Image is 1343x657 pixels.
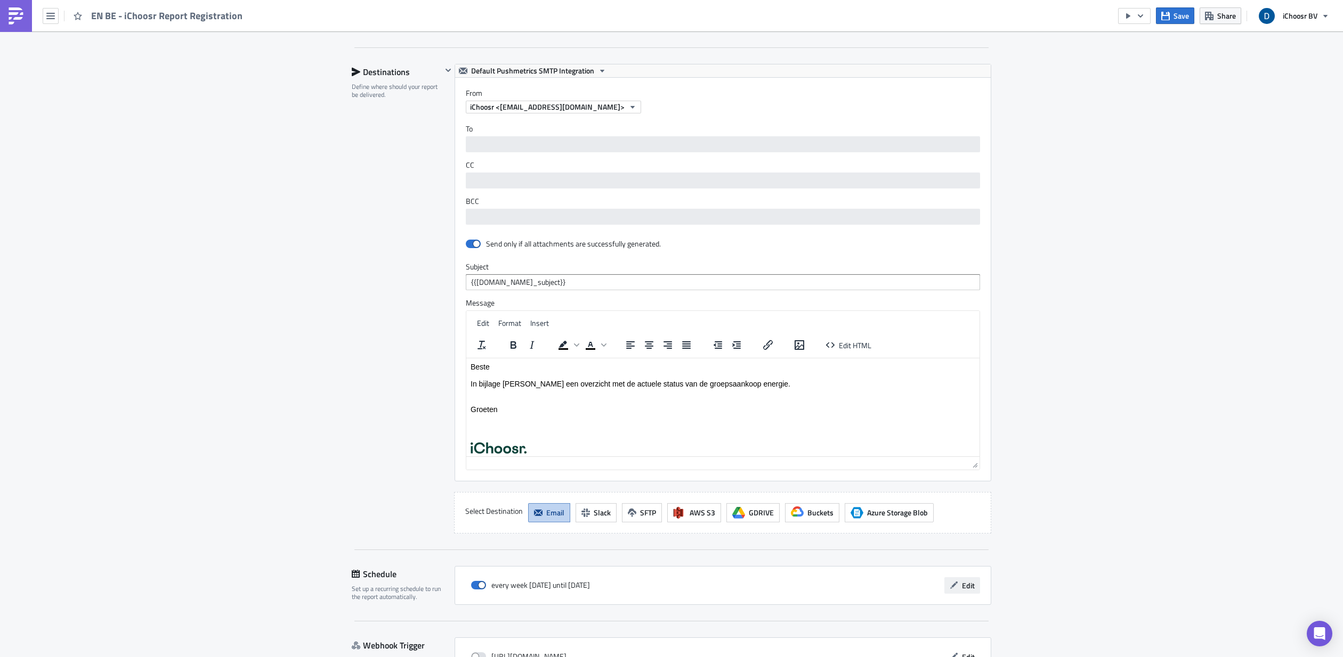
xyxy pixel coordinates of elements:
[962,580,975,591] span: Edit
[667,503,721,522] button: AWS S3
[466,160,980,170] label: CC
[622,503,662,522] button: SFTP
[4,79,60,95] img: Brand logo
[465,503,523,519] label: Select Destination
[486,239,661,249] div: Send only if all attachments are successfully generated.
[851,506,863,519] span: Azure Storage Blob
[352,585,448,601] div: Set up a recurring schedule to run the report automatically.
[4,47,509,55] div: Groeten
[466,88,991,98] label: From
[968,457,980,470] div: Resize
[659,338,677,352] button: Align right
[581,338,608,352] div: Text color
[455,64,610,77] button: Default Pushmetrics SMTP Integration
[640,338,658,352] button: Align center
[1217,10,1236,21] span: Share
[749,507,774,518] span: GDRIVE
[466,298,980,308] label: Message
[504,338,522,352] button: Bold
[944,577,980,594] button: Edit
[640,507,656,518] span: SFTP
[839,339,871,350] span: Edit HTML
[471,577,590,593] div: every week [DATE] until [DATE]
[91,10,244,22] span: EN BE - iChoosr Report Registration
[845,503,934,522] button: Azure Storage BlobAzure Storage Blob
[470,101,625,112] span: iChoosr <[EMAIL_ADDRESS][DOMAIN_NAME]>
[498,317,521,328] span: Format
[473,338,491,352] button: Clear formatting
[442,64,455,77] button: Hide content
[822,338,876,352] button: Edit HTML
[7,7,25,24] img: PushMetrics
[528,503,570,522] button: Email
[352,637,455,653] div: Webhook Trigger
[466,124,980,134] label: To
[727,338,746,352] button: Increase indent
[523,338,541,352] button: Italic
[1307,621,1332,646] div: Open Intercom Messenger
[1156,7,1194,24] button: Save
[621,338,640,352] button: Align left
[530,317,549,328] span: Insert
[594,507,611,518] span: Slack
[1283,10,1317,21] span: iChoosr BV
[759,338,777,352] button: Insert/edit link
[867,507,928,518] span: Azure Storage Blob
[709,338,727,352] button: Decrease indent
[546,507,564,518] span: Email
[466,358,980,456] iframe: Rich Text Area
[352,64,442,80] div: Destinations
[554,338,581,352] div: Background color
[352,83,442,99] div: Define where should your report be delivered.
[1258,7,1276,25] img: Avatar
[352,566,455,582] div: Schedule
[466,196,980,206] label: BCC
[4,4,509,111] body: Rich Text Area. Press ALT-0 for help.
[576,503,617,522] button: Slack
[466,262,980,272] label: Subject
[726,503,780,522] button: GDRIVE
[807,507,834,518] span: Buckets
[477,317,489,328] span: Edit
[4,4,509,30] div: Beste In bijlage [PERSON_NAME] een overzicht met de actuele status van de groepsaankoop energie.
[690,507,715,518] span: AWS S3
[1200,7,1241,24] button: Share
[1252,4,1335,28] button: iChoosr BV
[471,64,594,77] span: Default Pushmetrics SMTP Integration
[466,101,641,113] button: iChoosr <[EMAIL_ADDRESS][DOMAIN_NAME]>
[785,503,839,522] button: Buckets
[677,338,695,352] button: Justify
[1174,10,1189,21] span: Save
[790,338,808,352] button: Insert/edit image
